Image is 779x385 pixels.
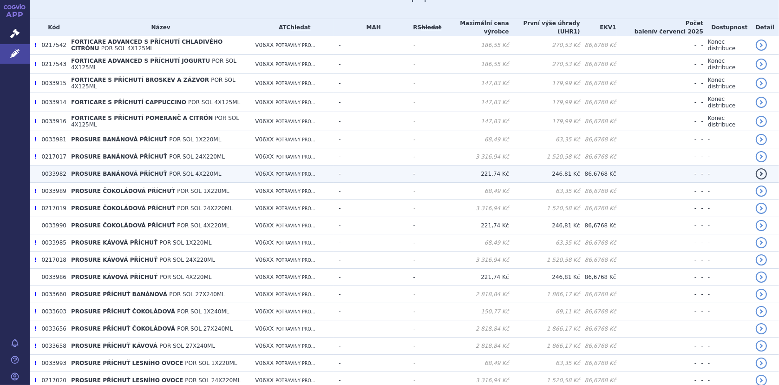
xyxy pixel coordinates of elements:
td: 1 520,58 Kč [509,200,580,217]
td: Konec distribuce [703,93,751,112]
td: 86,6768 Kč [580,93,616,112]
td: - [408,269,441,286]
td: - [703,303,751,320]
span: POR SOL 27X240ML [177,325,233,332]
span: POTRAVINY PRO... [275,344,315,349]
td: 86,6768 Kč [580,355,616,372]
td: 179,99 Kč [509,112,580,131]
span: Poslední data tohoto produktu jsou ze SCAU platného k 01.01.2025. [34,80,37,86]
td: - [616,303,697,320]
span: PROSURE KÁVOVÁ PŘÍCHUŤ [71,239,157,246]
span: POTRAVINY PRO... [275,172,315,177]
a: detail [756,272,767,283]
td: - [616,93,697,112]
td: Konec distribuce [703,112,751,131]
span: Poslední data tohoto produktu jsou ze SCAU platného k 01.06.2020. [34,257,37,263]
a: detail [756,134,767,145]
td: - [703,217,751,234]
td: 86,6768 Kč [580,234,616,252]
td: 221,74 Kč [441,217,509,234]
th: Detail [751,19,779,36]
a: detail [756,151,767,162]
th: RS [408,19,441,36]
td: 0033658 [37,338,66,355]
td: - [616,338,697,355]
span: POTRAVINY PRO... [275,258,315,263]
span: Poslední data tohoto produktu jsou ze SCAU platného k 01.01.2025. [34,99,37,106]
span: POTRAVINY PRO... [275,100,315,105]
span: V06XX [255,118,274,125]
span: POR SOL 1X220ML [169,136,221,143]
td: - [696,112,703,131]
td: 86,6768 Kč [580,131,616,148]
td: - [616,131,697,148]
td: - [334,93,408,112]
td: - [696,269,703,286]
a: detail [756,116,767,127]
span: V06XX [255,61,274,67]
th: MAH [334,19,408,36]
td: 86,6768 Kč [580,74,616,93]
th: Název [66,19,250,36]
span: V06XX [255,99,274,106]
td: - [703,131,751,148]
td: 147,83 Kč [441,93,509,112]
span: PROSURE PŘÍCHUŤ ČOKOLÁDOVÁ [71,325,175,332]
td: 1 520,58 Kč [509,252,580,269]
td: - [703,200,751,217]
span: PROSURE KÁVOVÁ PŘÍCHUŤ [71,274,157,280]
td: Konec distribuce [703,36,751,55]
a: detail [756,340,767,352]
td: - [616,112,697,131]
span: V06XX [255,274,274,280]
td: - [408,303,441,320]
td: - [696,131,703,148]
span: FORTICARE ADVANCED S PŘÍCHUTÍ JOGURTU [71,58,210,64]
span: POR SOL 4X125ML [188,99,240,106]
td: - [696,166,703,183]
td: 0217019 [37,200,66,217]
span: POR SOL 1X220ML [159,239,211,246]
span: POTRAVINY PRO... [275,223,315,228]
td: - [696,252,703,269]
a: detail [756,40,767,51]
td: 86,6768 Kč [580,183,616,200]
th: Dostupnost [703,19,751,36]
span: POTRAVINY PRO... [275,137,315,142]
span: V06XX [255,360,274,366]
td: - [408,217,441,234]
td: 221,74 Kč [441,166,509,183]
td: 0217018 [37,252,66,269]
td: 179,99 Kč [509,74,580,93]
td: - [408,148,441,166]
span: POR SOL 4X220ML [159,274,211,280]
td: 86,6768 Kč [580,112,616,131]
span: V06XX [255,80,274,86]
td: - [703,148,751,166]
td: 221,74 Kč [441,269,509,286]
span: PROSURE ČOKOLÁDOVÁ PŘÍCHUŤ [71,222,175,229]
td: - [334,338,408,355]
td: 0217542 [37,36,66,55]
span: POR SOL 27X240ML [169,291,225,298]
span: V06XX [255,291,274,298]
td: - [334,217,408,234]
td: - [334,252,408,269]
span: Poslední data tohoto produktu jsou ze SCAU platného k 01.06.2020. [34,360,37,366]
span: POTRAVINY PRO... [275,43,315,48]
td: - [616,252,697,269]
span: PROSURE BANÁNOVÁ PŘÍCHUŤ [71,136,167,143]
td: - [616,355,697,372]
span: PROSURE PŘÍCHUŤ LESNÍHO OVOCE [71,360,183,366]
a: detail [756,220,767,231]
span: V06XX [255,171,274,177]
td: - [408,320,441,338]
th: Počet balení [616,19,703,36]
span: Poslední data tohoto produktu jsou ze SCAU platného k 01.06.2020. [34,153,37,160]
span: FORTICARE ADVANCED S PŘÍCHUTÍ CHLADIVÉHO CITRÓNU [71,39,223,52]
span: Poslední data tohoto produktu jsou ze SCAU platného k 01.01.2025. [34,61,37,67]
del: hledat [421,24,441,31]
td: - [408,131,441,148]
td: - [616,269,697,286]
span: V06XX [255,205,274,212]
